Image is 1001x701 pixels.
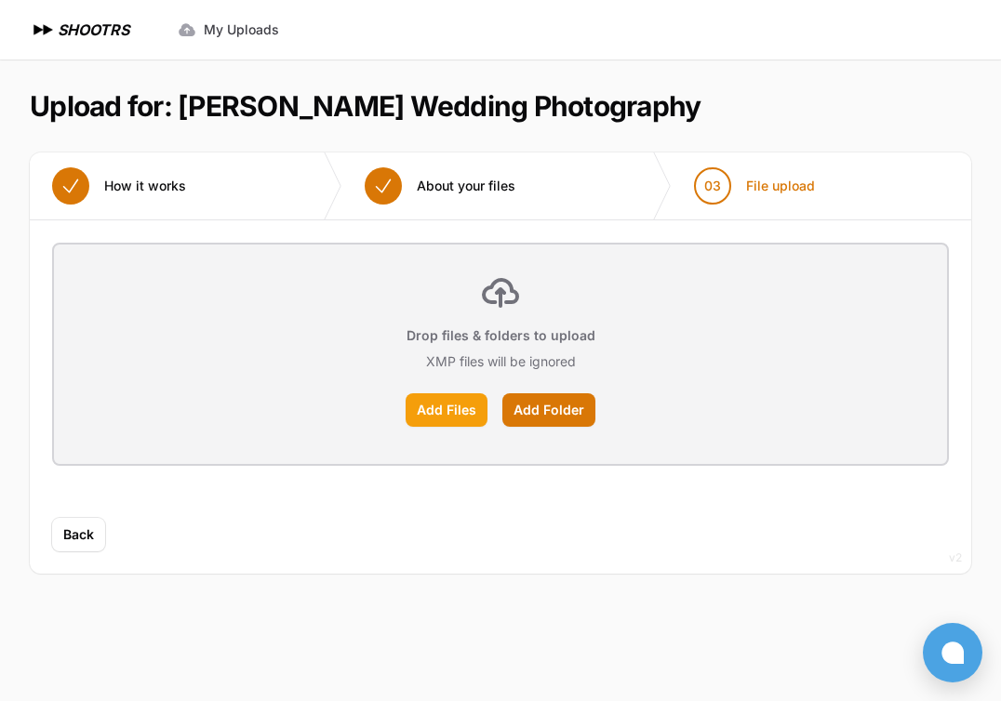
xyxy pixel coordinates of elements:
[746,177,815,195] span: File upload
[949,547,962,569] div: v2
[923,623,982,682] button: Open chat window
[52,518,105,551] button: Back
[63,525,94,544] span: Back
[30,89,701,123] h1: Upload for: [PERSON_NAME] Wedding Photography
[30,19,58,41] img: SHOOTRS
[406,393,487,427] label: Add Files
[417,177,515,195] span: About your files
[30,152,208,219] button: How it works
[426,352,576,371] p: XMP files will be ignored
[204,20,279,39] span: My Uploads
[672,152,837,219] button: 03 File upload
[30,19,129,41] a: SHOOTRS SHOOTRS
[342,152,538,219] button: About your files
[502,393,595,427] label: Add Folder
[104,177,186,195] span: How it works
[704,177,721,195] span: 03
[407,326,595,345] p: Drop files & folders to upload
[167,13,290,46] a: My Uploads
[58,19,129,41] h1: SHOOTRS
